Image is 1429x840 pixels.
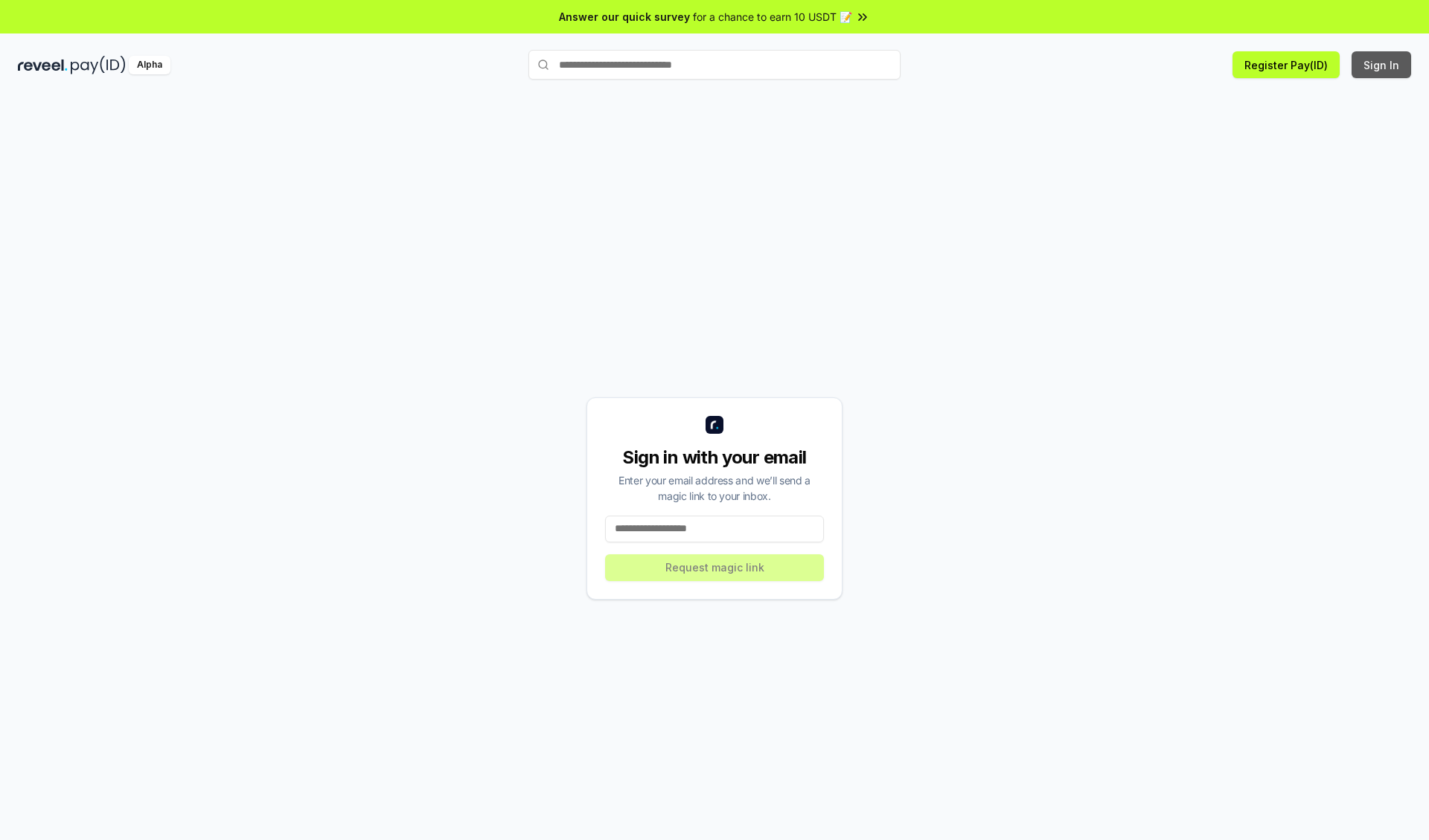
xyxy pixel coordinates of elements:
[71,56,126,74] img: pay_id
[129,56,170,74] div: Alpha
[605,472,824,504] div: Enter your email address and we’ll send a magic link to your inbox.
[559,9,690,25] span: Answer our quick survey
[1233,51,1340,78] button: Register Pay(ID)
[605,446,824,469] div: Sign in with your email
[706,416,723,434] img: logo_small
[18,56,68,74] img: reveel_dark
[1352,51,1411,78] button: Sign In
[693,9,852,25] span: for a chance to earn 10 USDT 📝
